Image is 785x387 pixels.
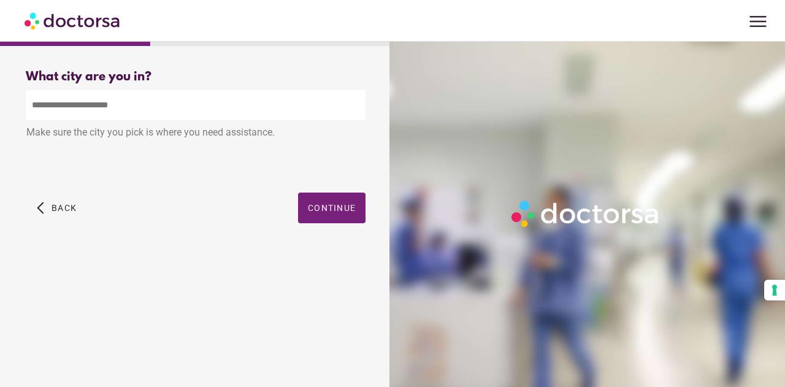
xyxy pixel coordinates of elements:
[26,120,366,147] div: Make sure the city you pick is where you need assistance.
[308,203,356,213] span: Continue
[764,280,785,301] button: Your consent preferences for tracking technologies
[26,70,366,84] div: What city are you in?
[507,196,664,231] img: Logo-Doctorsa-trans-White-partial-flat.png
[746,10,770,33] span: menu
[25,7,121,34] img: Doctorsa.com
[52,203,77,213] span: Back
[32,193,82,223] button: arrow_back_ios Back
[298,193,366,223] button: Continue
